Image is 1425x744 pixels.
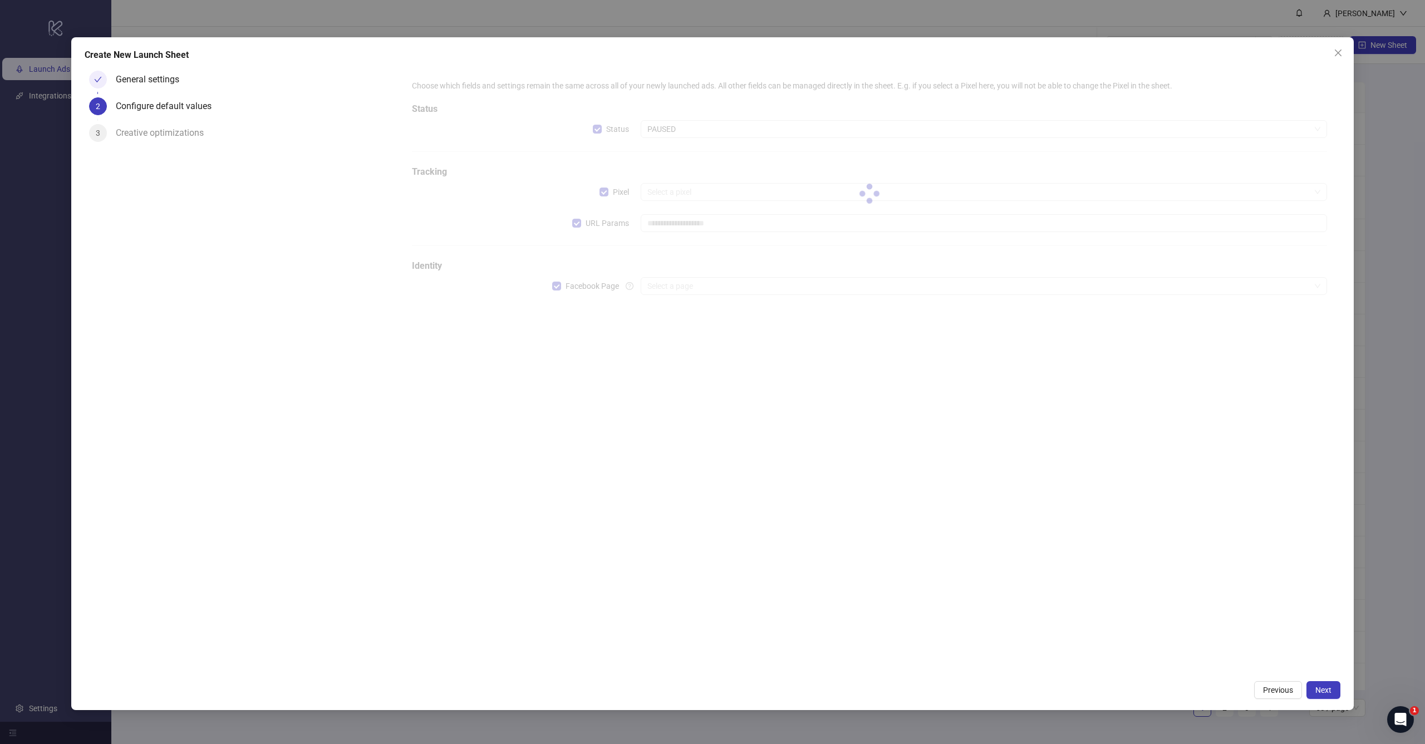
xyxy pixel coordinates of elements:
[1410,706,1419,715] span: 1
[1315,686,1331,694] span: Next
[85,48,1340,62] div: Create New Launch Sheet
[96,102,100,111] span: 2
[116,97,220,115] div: Configure default values
[1306,681,1340,699] button: Next
[1263,686,1293,694] span: Previous
[1387,706,1414,733] iframe: Intercom live chat
[94,76,102,83] span: check
[1334,48,1343,57] span: close
[96,129,100,137] span: 3
[116,124,213,142] div: Creative optimizations
[1254,681,1302,699] button: Previous
[116,71,188,88] div: General settings
[1329,44,1347,62] button: Close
